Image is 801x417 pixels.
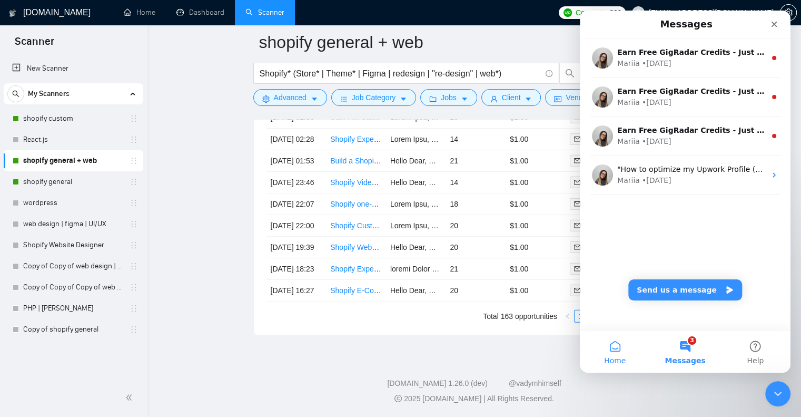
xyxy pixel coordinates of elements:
a: PHP | [PERSON_NAME] [23,298,123,319]
span: copyright [394,395,402,402]
span: Scanner [6,34,63,56]
button: barsJob Categorycaret-down [331,89,416,106]
span: folder [429,95,437,103]
span: holder [130,178,138,186]
a: Copy of Copy of Copy of web design | figma | UI/UX [23,277,123,298]
button: folderJobscaret-down [420,89,477,106]
td: Shopify Expert Needed to Build 2 Custom Product Page Templates [326,129,386,150]
span: search [560,69,580,78]
span: mail [574,287,580,294]
li: Total 163 opportunities [483,310,557,323]
span: search [8,90,24,98]
a: [DOMAIN_NAME] 1.26.0 (dev) [387,379,488,387]
td: [DATE] 23:46 [266,172,327,193]
span: mail [574,179,580,186]
td: [DATE] 22:07 [266,193,327,215]
button: search [7,85,24,102]
div: 2025 [DOMAIN_NAME] | All Rights Reserved. [156,393,793,404]
td: [DATE] 16:27 [266,280,327,302]
button: search [559,63,580,84]
td: Shopify Video Troubleshooting for Mobile Devices [326,172,386,193]
a: Shopify Expert That can help us with Shopify Base Currency Switch from AUD to USD [330,265,611,273]
a: @vadymhimself [509,379,561,387]
span: double-left [125,392,136,403]
span: user [490,95,498,103]
td: Shopify Website Design & Layout Organization [326,237,386,258]
span: holder [130,283,138,292]
td: 20 [446,215,506,237]
span: holder [130,199,138,207]
span: holder [130,220,138,228]
span: mail [574,136,580,142]
button: idcardVendorcaret-down [545,89,609,106]
button: userClientcaret-down [481,89,541,106]
a: setting [780,8,797,17]
td: $1.00 [506,280,566,302]
td: [DATE] 18:23 [266,258,327,280]
a: shopify general + web [23,150,123,171]
td: Build a Shopify site for "wholesale to the public" retailer [326,150,386,172]
td: [DATE] 02:28 [266,129,327,150]
span: holder [130,114,138,123]
span: holder [130,262,138,270]
a: Staff Full Stack Developer [330,113,416,122]
td: $1.00 [506,215,566,237]
span: My Scanners [28,83,70,104]
span: holder [130,241,138,249]
a: React.js [23,129,123,150]
a: Shopify E-Commerce Website Builder (CRO Specialist) [330,286,511,295]
span: Connects: [576,7,607,18]
img: upwork-logo.png [563,8,572,17]
li: 1 [574,310,587,323]
input: Search Freelance Jobs... [260,67,541,80]
span: Job Category [352,92,395,103]
button: setting [780,4,797,21]
span: mail [574,244,580,250]
a: dashboardDashboard [176,8,224,17]
td: 21 [446,150,506,172]
a: homeHome [124,8,155,17]
span: mail [574,158,580,164]
a: web design | figma | UI/UX [23,214,123,235]
iframe: To enrich screen reader interactions, please activate Accessibility in Grammarly extension settings [580,11,790,373]
span: caret-down [311,95,318,103]
a: 1 [575,311,586,322]
td: 14 [446,172,506,193]
li: Previous Page [561,310,574,323]
span: setting [780,8,796,17]
td: [DATE] 22:00 [266,215,327,237]
button: settingAdvancedcaret-down [253,89,327,106]
span: bars [340,95,348,103]
td: $1.00 [506,237,566,258]
a: Shopify Website Design & Layout Organization [330,243,483,251]
a: Shopify Website Designer [23,235,123,256]
span: mail [574,201,580,207]
span: idcard [554,95,561,103]
td: $1.00 [506,172,566,193]
iframe: To enrich screen reader interactions, please activate Accessibility in Grammarly extension settings [765,381,790,406]
span: user [635,9,642,16]
td: $1.00 [506,129,566,150]
img: logo [9,5,16,22]
a: New Scanner [12,58,135,79]
td: [DATE] 01:53 [266,150,327,172]
span: info-circle [546,70,552,77]
a: Copy of Copy of web design | figma | UI/UX [23,256,123,277]
span: holder [130,325,138,334]
td: Shopify Custom Developer Needed for New Website [326,215,386,237]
